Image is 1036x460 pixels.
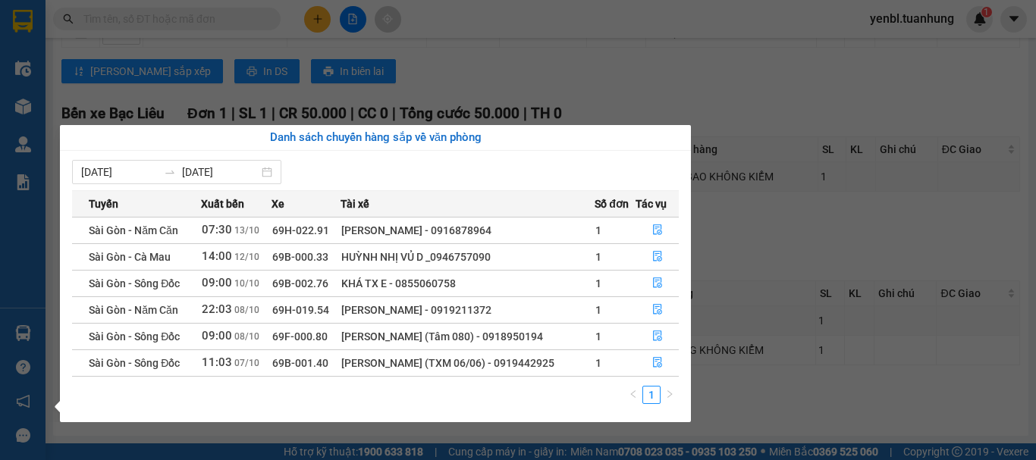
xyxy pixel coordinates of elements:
[652,357,663,369] span: file-done
[624,386,642,404] button: left
[89,196,118,212] span: Tuyến
[661,386,679,404] button: right
[636,271,678,296] button: file-done
[89,251,171,263] span: Sài Gòn - Cà Mau
[202,223,232,236] span: 07:30
[665,390,674,399] span: right
[341,196,369,212] span: Tài xế
[652,330,663,343] span: file-done
[164,166,176,178] span: to
[341,249,595,265] div: HUỲNH NHỊ VỦ D _0946757090
[636,196,667,212] span: Tác vụ
[272,277,328,289] span: 69B-002.76
[202,355,232,369] span: 11:03
[595,224,601,236] span: 1
[341,355,595,371] div: [PERSON_NAME] (TXM 06/06) - 0919442925
[661,386,679,404] li: Next Page
[234,331,259,342] span: 08/10
[595,196,629,212] span: Số đơn
[642,386,661,404] li: 1
[272,330,328,343] span: 69F-000.80
[624,386,642,404] li: Previous Page
[89,304,178,316] span: Sài Gòn - Năm Căn
[202,249,232,263] span: 14:00
[182,164,259,180] input: Đến ngày
[72,129,679,147] div: Danh sách chuyến hàng sắp về văn phòng
[636,298,678,322] button: file-done
[234,305,259,315] span: 08/10
[341,222,595,239] div: [PERSON_NAME] - 0916878964
[202,276,232,289] span: 09:00
[652,304,663,316] span: file-done
[595,277,601,289] span: 1
[341,275,595,292] div: KHÁ TX E - 0855060758
[636,245,678,269] button: file-done
[89,277,180,289] span: Sài Gòn - Sông Đốc
[341,328,595,345] div: [PERSON_NAME] (Tâm 080) - 0918950194
[272,251,328,263] span: 69B-000.33
[595,330,601,343] span: 1
[272,357,328,369] span: 69B-001.40
[89,330,180,343] span: Sài Gòn - Sông Đốc
[234,225,259,236] span: 13/10
[652,224,663,236] span: file-done
[636,218,678,243] button: file-done
[643,386,660,403] a: 1
[652,277,663,289] span: file-done
[89,357,180,369] span: Sài Gòn - Sông Đốc
[595,357,601,369] span: 1
[164,166,176,178] span: swap-right
[272,304,329,316] span: 69H-019.54
[341,302,595,318] div: [PERSON_NAME] - 0919211372
[272,224,329,236] span: 69H-022.91
[636,351,678,375] button: file-done
[81,164,158,180] input: Từ ngày
[272,196,284,212] span: Xe
[234,252,259,262] span: 12/10
[595,304,601,316] span: 1
[234,358,259,368] span: 07/10
[202,302,232,316] span: 22:03
[629,390,638,399] span: left
[636,324,678,349] button: file-done
[234,278,259,289] span: 10/10
[595,251,601,263] span: 1
[201,196,244,212] span: Xuất bến
[652,251,663,263] span: file-done
[89,224,178,236] span: Sài Gòn - Năm Căn
[202,329,232,343] span: 09:00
